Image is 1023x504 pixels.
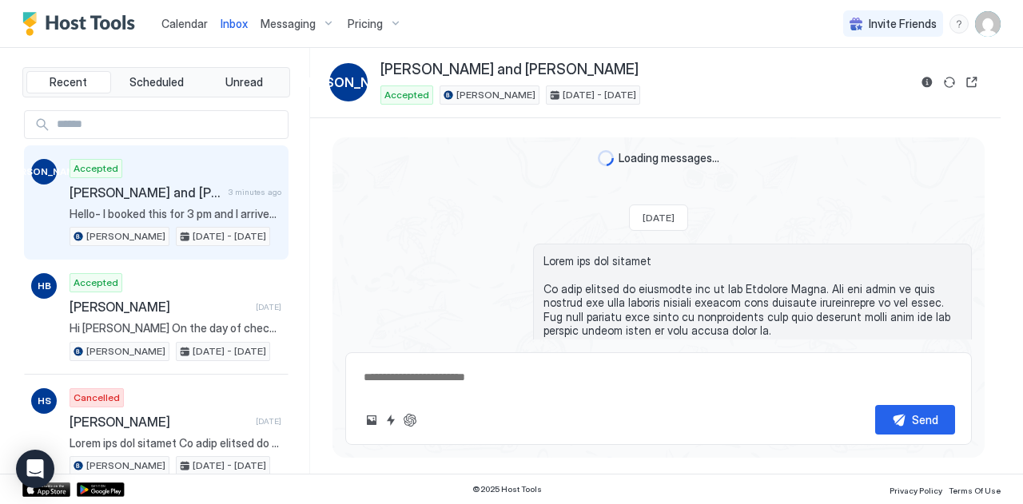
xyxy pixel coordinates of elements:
[22,12,142,36] a: Host Tools Logo
[975,11,1001,37] div: User profile
[114,71,199,93] button: Scheduled
[77,482,125,497] a: Google Play Store
[129,75,184,89] span: Scheduled
[380,61,639,79] span: [PERSON_NAME] and [PERSON_NAME]
[362,411,381,430] button: Upload image
[949,14,969,34] div: menu
[193,229,266,244] span: [DATE] - [DATE]
[256,416,281,427] span: [DATE]
[26,71,111,93] button: Recent
[875,405,955,435] button: Send
[962,73,981,92] button: Open reservation
[74,161,118,176] span: Accepted
[598,150,614,166] div: loading
[261,17,316,31] span: Messaging
[456,88,535,102] span: [PERSON_NAME]
[949,486,1001,495] span: Terms Of Use
[38,279,51,293] span: HB
[643,212,675,224] span: [DATE]
[70,185,222,200] span: [PERSON_NAME] and [PERSON_NAME]
[381,411,400,430] button: Quick reply
[16,450,54,488] div: Open Intercom Messenger
[221,15,248,32] a: Inbox
[949,481,1001,498] a: Terms Of Use
[400,411,420,430] button: ChatGPT Auto Reply
[70,321,281,335] span: Hi [PERSON_NAME] On the day of check in we will send you the invoice for the $50 pet fee. Thanks ...
[201,71,286,93] button: Unread
[50,111,288,138] input: Input Field
[296,73,402,92] span: [PERSON_NAME]
[161,15,208,32] a: Calendar
[70,436,281,450] span: Lorem ips dol sitamet Co adip elitsed do eiusmodte inc ut lab Etdolore Magna. Ali eni admin ve qu...
[940,73,959,92] button: Sync reservation
[22,67,290,97] div: tab-group
[74,391,120,405] span: Cancelled
[472,484,542,494] span: © 2025 Host Tools
[193,344,266,359] span: [DATE] - [DATE]
[890,481,942,498] a: Privacy Policy
[229,187,281,197] span: 3 minutes ago
[348,17,383,31] span: Pricing
[86,344,165,359] span: [PERSON_NAME]
[5,165,84,179] span: [PERSON_NAME]
[918,73,937,92] button: Reservation information
[384,88,429,102] span: Accepted
[38,394,51,408] span: HS
[912,411,938,428] div: Send
[890,486,942,495] span: Privacy Policy
[563,88,636,102] span: [DATE] - [DATE]
[161,17,208,30] span: Calendar
[86,229,165,244] span: [PERSON_NAME]
[70,299,249,315] span: [PERSON_NAME]
[193,458,266,473] span: [DATE] - [DATE]
[22,482,70,497] a: App Store
[70,207,281,221] span: Hello- I booked this for 3 pm and I arrived [DATE] early. How do I enter at 3pm? Thank you
[50,75,87,89] span: Recent
[221,17,248,30] span: Inbox
[619,151,719,165] span: Loading messages...
[74,276,118,290] span: Accepted
[869,17,937,31] span: Invite Friends
[256,302,281,312] span: [DATE]
[86,458,165,473] span: [PERSON_NAME]
[70,414,249,430] span: [PERSON_NAME]
[225,75,263,89] span: Unread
